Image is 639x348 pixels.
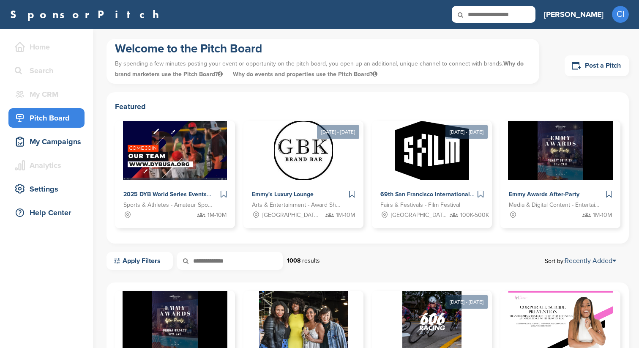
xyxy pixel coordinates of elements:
[262,211,319,220] span: [GEOGRAPHIC_DATA], [GEOGRAPHIC_DATA]
[10,9,164,20] a: SponsorPitch
[115,41,531,56] h1: Welcome to the Pitch Board
[13,205,85,220] div: Help Center
[380,191,507,198] span: 69th San Francisco International Film Festival
[8,37,85,57] a: Home
[115,56,531,82] p: By spending a few minutes posting your event or opportunity on the pitch board, you open up an ad...
[8,61,85,80] a: Search
[13,39,85,55] div: Home
[115,121,235,228] a: Sponsorpitch & 2025 DYB World Series Events Sports & Athletes - Amateur Sports Leagues 1M-10M
[123,200,214,210] span: Sports & Athletes - Amateur Sports Leagues
[13,134,85,149] div: My Campaigns
[252,200,342,210] span: Arts & Entertainment - Award Show
[445,295,488,309] div: [DATE] - [DATE]
[508,121,613,180] img: Sponsorpitch &
[565,55,629,76] a: Post a Pitch
[317,125,359,139] div: [DATE] - [DATE]
[372,107,492,228] a: [DATE] - [DATE] Sponsorpitch & 69th San Francisco International Film Festival Fairs & Festivals -...
[243,107,363,228] a: [DATE] - [DATE] Sponsorpitch & Emmy's Luxury Lounge Arts & Entertainment - Award Show [GEOGRAPHIC...
[544,8,603,20] h3: [PERSON_NAME]
[233,71,377,78] span: Why do events and properties use the Pitch Board?
[115,101,620,112] h2: Featured
[123,191,207,198] span: 2025 DYB World Series Events
[544,5,603,24] a: [PERSON_NAME]
[612,6,629,23] span: CI
[13,87,85,102] div: My CRM
[287,257,300,264] strong: 1008
[336,211,355,220] span: 1M-10M
[391,211,448,220] span: [GEOGRAPHIC_DATA], [GEOGRAPHIC_DATA]
[208,211,227,220] span: 1M-10M
[445,125,488,139] div: [DATE] - [DATE]
[8,156,85,175] a: Analytics
[380,200,460,210] span: Fairs & Festivals - Film Festival
[13,63,85,78] div: Search
[8,108,85,128] a: Pitch Board
[8,203,85,222] a: Help Center
[274,121,333,180] img: Sponsorpitch &
[500,121,620,228] a: Sponsorpitch & Emmy Awards After-Party Media & Digital Content - Entertainment 1M-10M
[460,211,489,220] span: 100K-500K
[106,252,173,270] a: Apply Filters
[565,257,616,265] a: Recently Added
[509,200,599,210] span: Media & Digital Content - Entertainment
[123,121,227,180] img: Sponsorpitch &
[13,181,85,197] div: Settings
[13,110,85,126] div: Pitch Board
[593,211,612,220] span: 1M-10M
[545,258,616,264] span: Sort by:
[509,191,579,198] span: Emmy Awards After-Party
[8,179,85,199] a: Settings
[13,158,85,173] div: Analytics
[302,257,320,264] span: results
[252,191,314,198] span: Emmy's Luxury Lounge
[8,132,85,151] a: My Campaigns
[395,121,469,180] img: Sponsorpitch &
[8,85,85,104] a: My CRM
